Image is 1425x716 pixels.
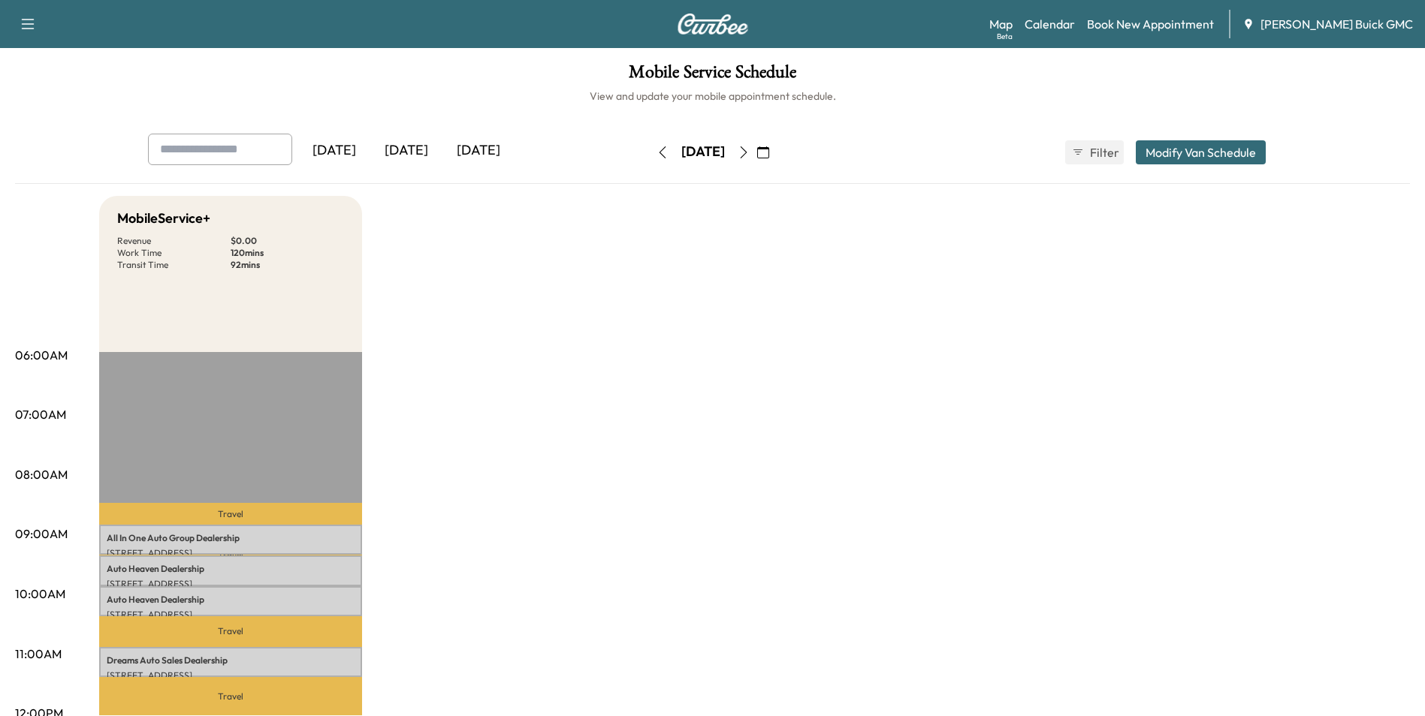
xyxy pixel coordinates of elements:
p: All In One Auto Group Dealership [107,532,355,544]
p: Transit Time [117,259,231,271]
p: [STREET_ADDRESS] [107,578,355,590]
p: Revenue [117,235,231,247]
span: Filter [1090,143,1117,161]
p: Travel [99,555,362,555]
div: [DATE] [298,134,370,168]
p: [STREET_ADDRESS] [107,547,355,559]
p: 06:00AM [15,346,68,364]
p: Travel [99,503,362,524]
div: [DATE] [681,143,725,161]
p: Travel [99,677,362,715]
p: Dreams Auto Sales Dealership [107,654,355,666]
p: Auto Heaven Dealership [107,594,355,606]
p: 92 mins [231,259,344,271]
p: $ 0.00 [231,235,344,247]
p: [STREET_ADDRESS] [107,669,355,681]
p: 09:00AM [15,525,68,543]
p: Travel [99,616,362,646]
p: 120 mins [231,247,344,259]
a: Calendar [1025,15,1075,33]
p: [STREET_ADDRESS] [107,609,355,621]
button: Filter [1065,140,1124,164]
p: 10:00AM [15,585,65,603]
div: [DATE] [442,134,515,168]
p: 11:00AM [15,645,62,663]
div: Beta [997,31,1013,42]
h6: View and update your mobile appointment schedule. [15,89,1410,104]
h1: Mobile Service Schedule [15,63,1410,89]
p: Auto Heaven Dealership [107,563,355,575]
p: 07:00AM [15,405,66,423]
h5: MobileService+ [117,208,210,229]
a: Book New Appointment [1087,15,1214,33]
button: Modify Van Schedule [1136,140,1266,164]
p: 08:00AM [15,465,68,483]
img: Curbee Logo [677,14,749,35]
a: MapBeta [989,15,1013,33]
span: [PERSON_NAME] Buick GMC [1260,15,1413,33]
div: [DATE] [370,134,442,168]
p: Work Time [117,247,231,259]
